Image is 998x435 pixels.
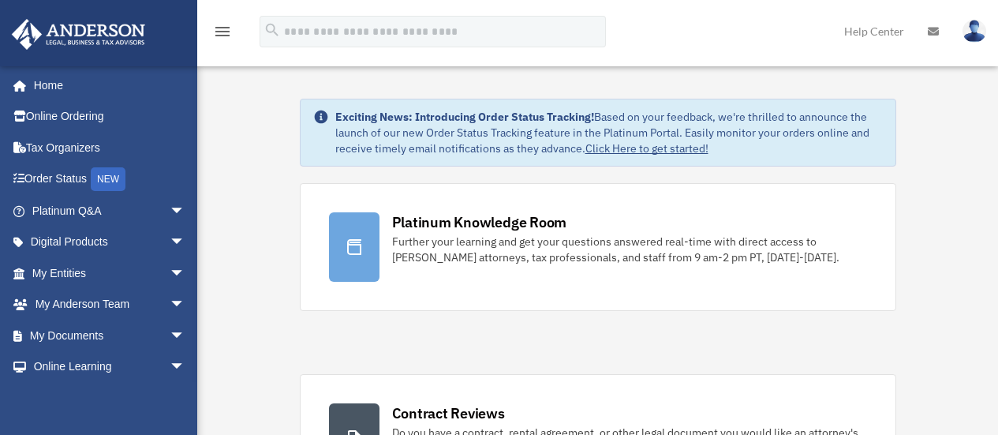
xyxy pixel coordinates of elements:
[213,28,232,41] a: menu
[11,132,209,163] a: Tax Organizers
[264,21,281,39] i: search
[11,257,209,289] a: My Entitiesarrow_drop_down
[11,227,209,258] a: Digital Productsarrow_drop_down
[335,110,594,124] strong: Exciting News: Introducing Order Status Tracking!
[392,212,567,232] div: Platinum Knowledge Room
[170,351,201,384] span: arrow_drop_down
[11,289,209,321] a: My Anderson Teamarrow_drop_down
[11,320,209,351] a: My Documentsarrow_drop_down
[962,20,986,43] img: User Pic
[11,195,209,227] a: Platinum Q&Aarrow_drop_down
[300,183,896,311] a: Platinum Knowledge Room Further your learning and get your questions answered real-time with dire...
[11,351,209,383] a: Online Learningarrow_drop_down
[170,257,201,290] span: arrow_drop_down
[392,403,505,423] div: Contract Reviews
[170,227,201,259] span: arrow_drop_down
[170,289,201,321] span: arrow_drop_down
[7,19,150,50] img: Anderson Advisors Platinum Portal
[91,167,125,191] div: NEW
[170,195,201,227] span: arrow_drop_down
[11,69,201,101] a: Home
[335,109,883,156] div: Based on your feedback, we're thrilled to announce the launch of our new Order Status Tracking fe...
[392,234,867,265] div: Further your learning and get your questions answered real-time with direct access to [PERSON_NAM...
[11,163,209,196] a: Order StatusNEW
[11,101,209,133] a: Online Ordering
[170,320,201,352] span: arrow_drop_down
[213,22,232,41] i: menu
[585,141,708,156] a: Click Here to get started!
